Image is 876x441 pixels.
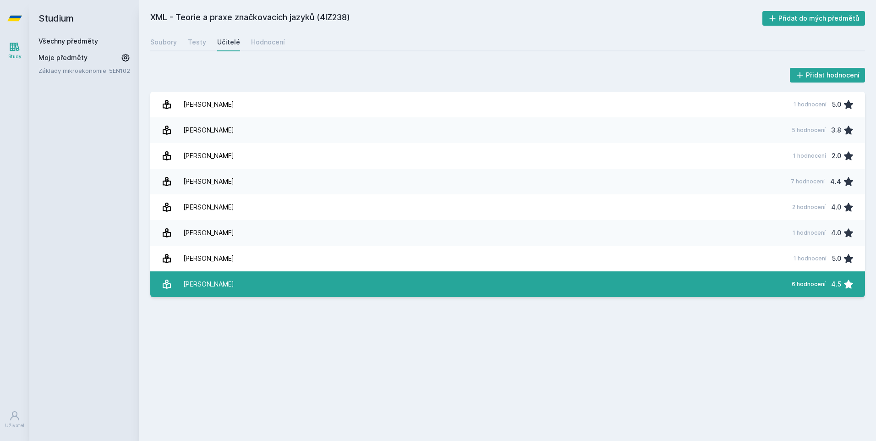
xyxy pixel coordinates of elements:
[2,406,27,434] a: Uživatel
[832,147,841,165] div: 2.0
[217,38,240,47] div: Učitelé
[150,169,865,194] a: [PERSON_NAME] 7 hodnocení 4.4
[150,11,762,26] h2: XML - Teorie a praxe značkovacích jazyků (4IZ238)
[831,121,841,139] div: 3.8
[150,38,177,47] div: Soubory
[183,198,234,216] div: [PERSON_NAME]
[150,194,865,220] a: [PERSON_NAME] 2 hodnocení 4.0
[830,172,841,191] div: 4.4
[183,95,234,114] div: [PERSON_NAME]
[791,178,825,185] div: 7 hodnocení
[183,172,234,191] div: [PERSON_NAME]
[8,53,22,60] div: Study
[183,147,234,165] div: [PERSON_NAME]
[183,275,234,293] div: [PERSON_NAME]
[792,127,826,134] div: 5 hodnocení
[793,229,826,237] div: 1 hodnocení
[188,33,206,51] a: Testy
[832,249,841,268] div: 5.0
[792,281,826,288] div: 6 hodnocení
[793,152,826,160] div: 1 hodnocení
[38,37,98,45] a: Všechny předměty
[38,66,109,75] a: Základy mikroekonomie
[150,246,865,271] a: [PERSON_NAME] 1 hodnocení 5.0
[188,38,206,47] div: Testy
[794,255,827,262] div: 1 hodnocení
[832,95,841,114] div: 5.0
[150,33,177,51] a: Soubory
[183,224,234,242] div: [PERSON_NAME]
[150,92,865,117] a: [PERSON_NAME] 1 hodnocení 5.0
[150,143,865,169] a: [PERSON_NAME] 1 hodnocení 2.0
[251,38,285,47] div: Hodnocení
[794,101,827,108] div: 1 hodnocení
[150,117,865,143] a: [PERSON_NAME] 5 hodnocení 3.8
[251,33,285,51] a: Hodnocení
[109,67,130,74] a: 5EN102
[831,198,841,216] div: 4.0
[2,37,27,65] a: Study
[150,271,865,297] a: [PERSON_NAME] 6 hodnocení 4.5
[183,121,234,139] div: [PERSON_NAME]
[150,220,865,246] a: [PERSON_NAME] 1 hodnocení 4.0
[762,11,865,26] button: Přidat do mých předmětů
[183,249,234,268] div: [PERSON_NAME]
[790,68,865,83] button: Přidat hodnocení
[217,33,240,51] a: Učitelé
[5,422,24,429] div: Uživatel
[792,204,826,211] div: 2 hodnocení
[831,275,841,293] div: 4.5
[831,224,841,242] div: 4.0
[38,53,88,62] span: Moje předměty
